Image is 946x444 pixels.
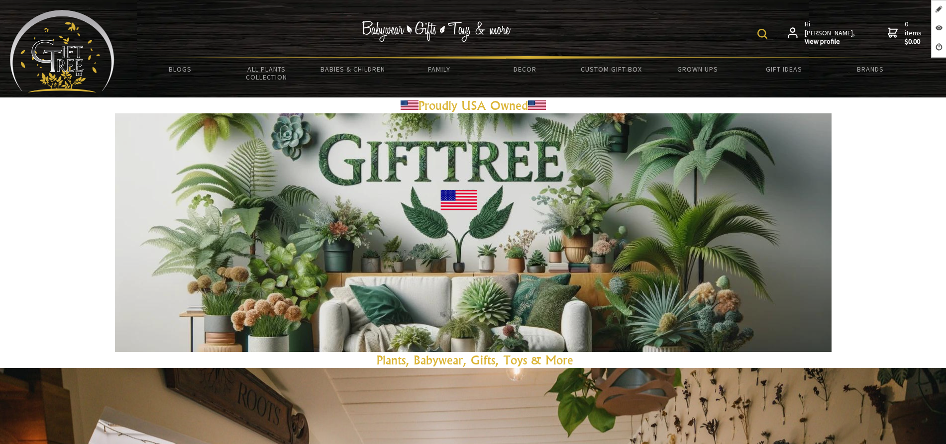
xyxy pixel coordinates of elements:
[10,10,114,92] img: Babyware - Gifts - Toys and more...
[396,59,482,80] a: Family
[223,59,310,88] a: All Plants Collection
[805,20,856,46] span: Hi [PERSON_NAME],
[361,21,511,42] img: Babywear - Gifts - Toys & more
[741,59,827,80] a: Gift Ideas
[757,29,767,39] img: product search
[827,59,913,80] a: Brands
[888,20,924,46] a: 0 items$0.00
[905,37,924,46] strong: $0.00
[568,59,654,80] a: Custom Gift Box
[805,37,856,46] strong: View profile
[905,19,924,46] span: 0 items
[377,353,567,367] a: Plants, Babywear, Gifts, Toys & Mor
[654,59,740,80] a: Grown Ups
[788,20,856,46] a: Hi [PERSON_NAME],View profile
[482,59,568,80] a: Decor
[310,59,396,80] a: Babies & Children
[137,59,223,80] a: BLOGS
[419,98,528,113] a: Proudly USA Owned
